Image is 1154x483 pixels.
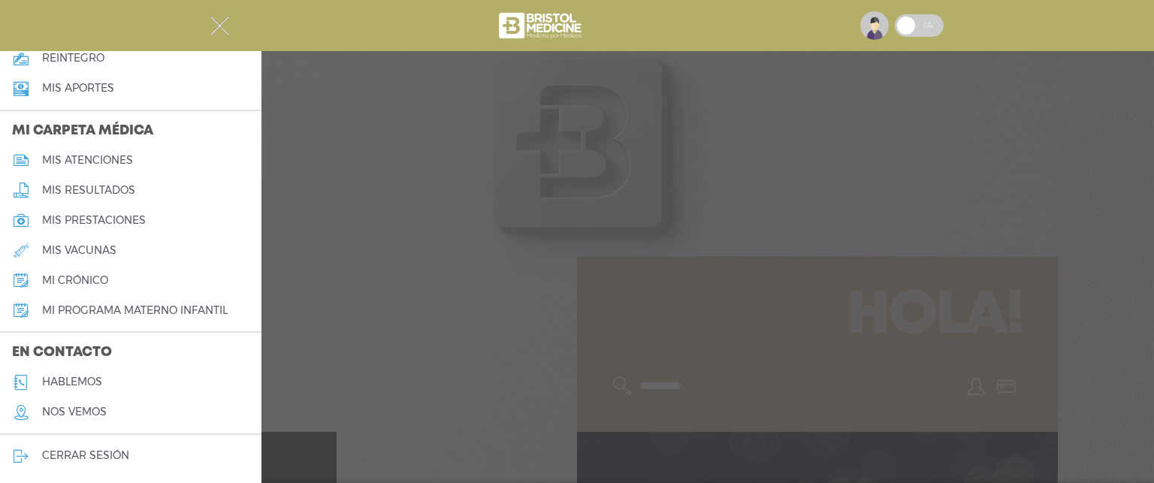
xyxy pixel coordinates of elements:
h5: cerrar sesión [42,449,129,462]
img: bristol-medicine-blanco.png [497,8,586,44]
h5: mis atenciones [42,154,133,167]
img: Cober_menu-close-white.svg [210,17,229,35]
h5: reintegro [42,52,104,65]
h5: mis resultados [42,184,135,197]
h5: Mis aportes [42,82,114,95]
h5: mi crónico [42,274,108,287]
h5: mi programa materno infantil [42,304,228,317]
h5: mis prestaciones [42,214,146,227]
h5: nos vemos [42,406,107,418]
img: profile-placeholder.svg [860,11,889,40]
h5: mis vacunas [42,244,116,257]
h5: hablemos [42,376,102,388]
